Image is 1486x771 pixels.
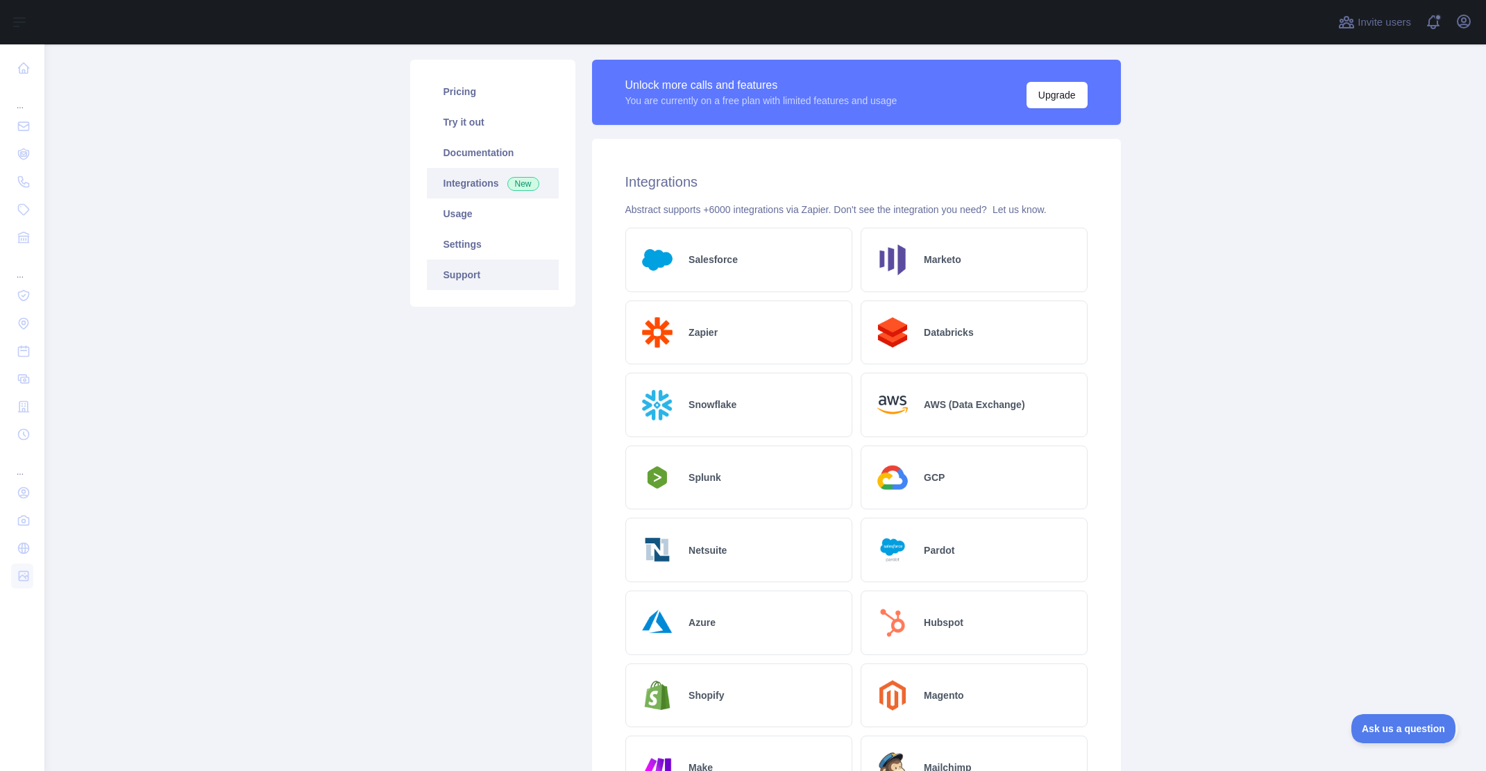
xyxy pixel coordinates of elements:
img: Logo [872,675,913,716]
h2: Snowflake [689,398,736,412]
div: ... [11,253,33,280]
span: New [507,177,539,191]
div: ... [11,450,33,477]
h2: Shopify [689,688,724,702]
h2: Marketo [924,253,961,266]
img: Logo [637,529,678,570]
h2: Hubspot [924,616,963,629]
img: Logo [872,602,913,643]
img: Logo [637,239,678,280]
h2: Azure [689,616,716,629]
img: Logo [637,675,678,716]
img: Logo [637,602,678,643]
h2: Magento [924,688,964,702]
div: Unlock more calls and features [625,77,897,94]
h2: Pardot [924,543,954,557]
div: Abstract supports +6000 integrations via Zapier. Don't see the integration you need? [625,203,1088,217]
button: Upgrade [1027,82,1088,108]
a: Documentation [427,137,559,168]
div: ... [11,83,33,111]
h2: AWS (Data Exchange) [924,398,1024,412]
img: Logo [872,384,913,425]
a: Support [427,260,559,290]
h2: Zapier [689,325,718,339]
img: Logo [872,529,913,570]
h2: GCP [924,471,945,484]
a: Pricing [427,76,559,107]
h2: Splunk [689,471,721,484]
h2: Salesforce [689,253,738,266]
div: You are currently on a free plan with limited features and usage [625,94,897,108]
button: Invite users [1335,11,1414,33]
span: Invite users [1358,15,1411,31]
a: Try it out [427,107,559,137]
img: Logo [637,384,678,425]
a: Usage [427,198,559,229]
img: Logo [872,457,913,498]
img: Logo [637,462,678,493]
a: Let us know. [993,204,1047,215]
h2: Databricks [924,325,974,339]
a: Settings [427,229,559,260]
img: Logo [872,312,913,353]
h2: Integrations [625,172,1088,192]
h2: Netsuite [689,543,727,557]
img: Logo [872,239,913,280]
img: Logo [637,312,678,353]
a: Integrations New [427,168,559,198]
iframe: Toggle Customer Support [1351,714,1458,743]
